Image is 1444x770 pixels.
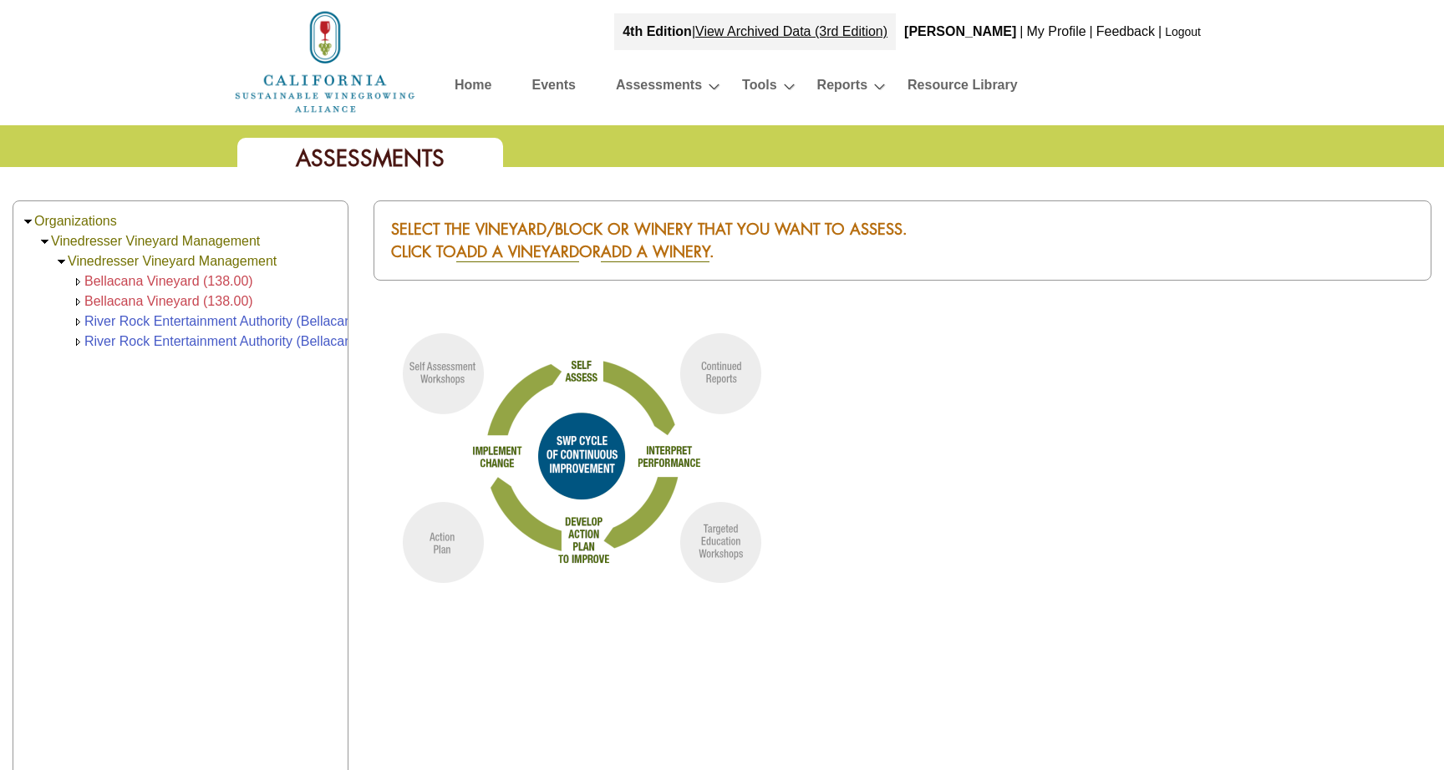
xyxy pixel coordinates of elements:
[1018,13,1025,50] div: |
[614,13,896,50] div: |
[233,8,417,115] img: logo_cswa2x.png
[742,73,776,103] a: Tools
[296,144,445,173] span: Assessments
[601,241,709,262] a: ADD a WINERY
[38,236,51,248] img: Collapse Vinedresser Vineyard Management
[455,73,491,103] a: Home
[84,294,253,308] a: Bellacana Vineyard (138.00)
[616,73,702,103] a: Assessments
[34,214,117,228] a: Organizations
[817,73,867,103] a: Reports
[84,334,480,348] a: River Rock Entertainment Authority (Bellacana Vineyards) (130.00)
[84,314,480,328] a: River Rock Entertainment Authority (Bellacana Vineyards) (139.00)
[233,53,417,68] a: Home
[1157,13,1163,50] div: |
[68,254,277,268] a: Vinedresser Vineyard Management
[904,24,1016,38] b: [PERSON_NAME]
[695,24,887,38] a: View Archived Data (3rd Edition)
[51,234,260,248] a: Vinedresser Vineyard Management
[22,215,34,228] img: Collapse Organizations
[1096,24,1155,38] a: Feedback
[55,256,68,268] img: Collapse Vinedresser Vineyard Management
[84,274,253,288] a: Bellacana Vineyard (138.00)
[1026,24,1086,38] a: My Profile
[1165,25,1201,38] a: Logout
[1088,13,1095,50] div: |
[623,24,692,38] strong: 4th Edition
[391,219,908,262] span: Select the Vineyard/Block or Winery that you want to assess. Click to or .
[374,317,791,595] img: swp_cycle.png
[456,241,579,262] a: ADD a VINEYARD
[908,73,1018,103] a: Resource Library
[531,73,575,103] a: Events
